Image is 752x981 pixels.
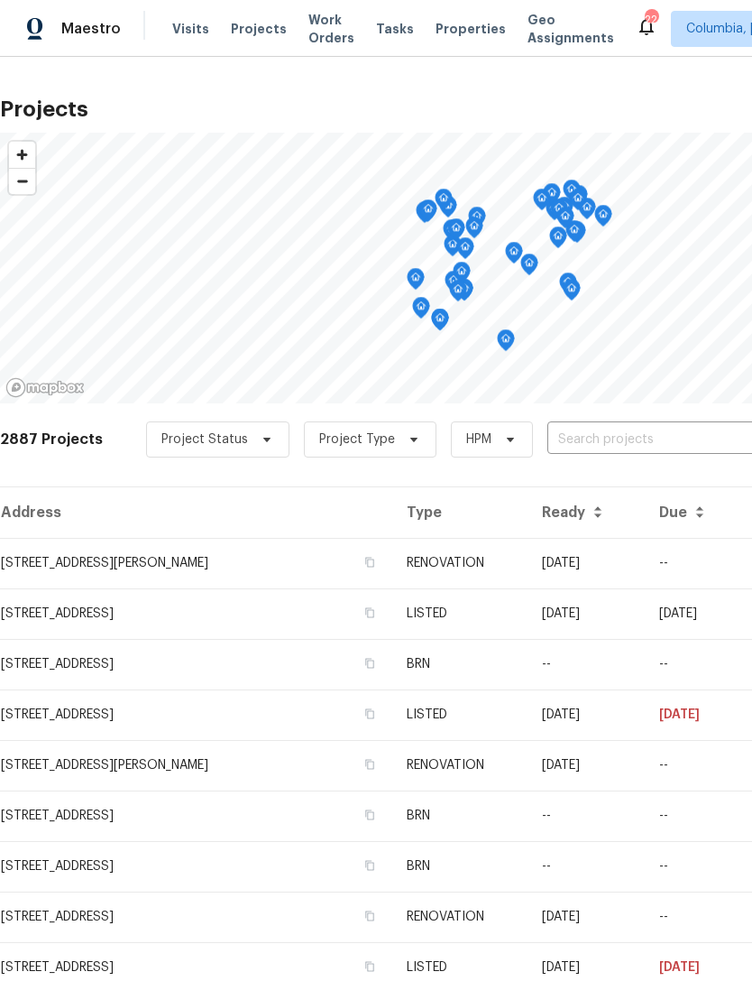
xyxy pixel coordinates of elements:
[549,227,567,255] div: Map marker
[431,309,449,337] div: Map marker
[445,271,463,299] div: Map marker
[533,189,551,217] div: Map marker
[456,237,474,265] div: Map marker
[392,639,527,689] td: BRN
[362,655,378,671] button: Copy Address
[563,180,581,208] div: Map marker
[594,205,612,233] div: Map marker
[645,639,742,689] td: --
[362,908,378,924] button: Copy Address
[527,639,645,689] td: --
[645,538,742,588] td: --
[527,588,645,639] td: [DATE]
[231,20,287,38] span: Projects
[172,20,209,38] span: Visits
[9,142,35,168] button: Zoom in
[392,791,527,841] td: BRN
[645,740,742,791] td: --
[449,280,467,308] div: Map marker
[376,23,414,35] span: Tasks
[419,199,437,227] div: Map marker
[645,11,657,29] div: 22
[563,279,581,307] div: Map marker
[559,273,577,301] div: Map marker
[392,538,527,588] td: RENOVATION
[362,706,378,722] button: Copy Address
[9,168,35,194] button: Zoom out
[465,217,483,245] div: Map marker
[527,841,645,892] td: --
[466,430,491,449] span: HPM
[392,892,527,942] td: RENOVATION
[161,430,248,449] span: Project Status
[527,740,645,791] td: [DATE]
[319,430,395,449] span: Project Type
[569,189,587,217] div: Map marker
[308,11,354,47] span: Work Orders
[362,756,378,773] button: Copy Address
[5,377,85,398] a: Mapbox homepage
[9,169,35,194] span: Zoom out
[418,200,436,228] div: Map marker
[565,220,583,248] div: Map marker
[436,20,506,38] span: Properties
[392,841,527,892] td: BRN
[550,199,568,227] div: Map marker
[447,218,465,246] div: Map marker
[645,841,742,892] td: --
[497,329,515,357] div: Map marker
[645,588,742,639] td: [DATE]
[543,183,561,211] div: Map marker
[556,207,574,235] div: Map marker
[362,857,378,874] button: Copy Address
[527,791,645,841] td: --
[645,487,742,538] th: Due
[527,11,614,47] span: Geo Assignments
[527,487,645,538] th: Ready
[392,487,527,538] th: Type
[362,605,378,621] button: Copy Address
[362,807,378,823] button: Copy Address
[392,689,527,740] td: LISTED
[527,538,645,588] td: [DATE]
[416,201,434,229] div: Map marker
[645,892,742,942] td: --
[392,740,527,791] td: RENOVATION
[453,262,471,290] div: Map marker
[392,588,527,639] td: LISTED
[444,235,462,263] div: Map marker
[645,689,742,740] td: [DATE]
[362,958,378,975] button: Copy Address
[61,20,121,38] span: Maestro
[468,207,486,235] div: Map marker
[407,268,425,296] div: Map marker
[362,554,378,570] button: Copy Address
[527,689,645,740] td: [DATE]
[412,297,430,325] div: Map marker
[443,219,461,247] div: Map marker
[435,189,453,217] div: Map marker
[505,242,523,270] div: Map marker
[527,892,645,942] td: [DATE]
[645,791,742,841] td: --
[520,254,538,282] div: Map marker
